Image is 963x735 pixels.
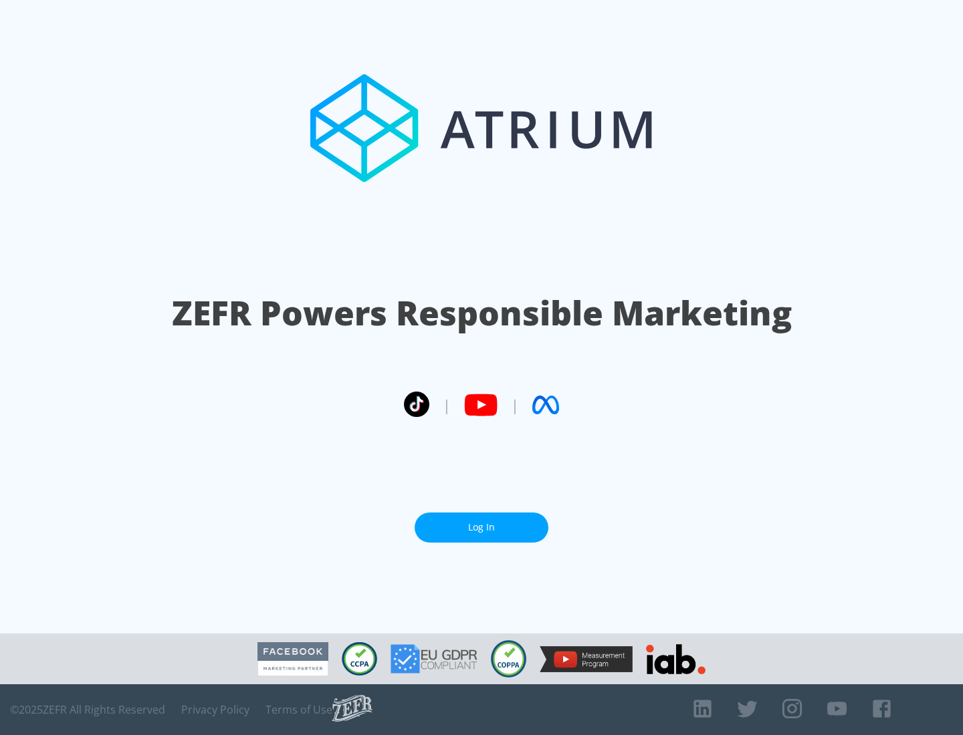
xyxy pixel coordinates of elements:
span: © 2025 ZEFR All Rights Reserved [10,703,165,716]
a: Log In [415,512,548,543]
span: | [511,395,519,415]
img: GDPR Compliant [391,644,477,674]
img: CCPA Compliant [342,642,377,676]
a: Privacy Policy [181,703,249,716]
img: YouTube Measurement Program [540,646,633,672]
img: IAB [646,644,706,674]
span: | [443,395,451,415]
img: Facebook Marketing Partner [257,642,328,676]
a: Terms of Use [265,703,332,716]
img: COPPA Compliant [491,640,526,678]
h1: ZEFR Powers Responsible Marketing [172,290,792,336]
